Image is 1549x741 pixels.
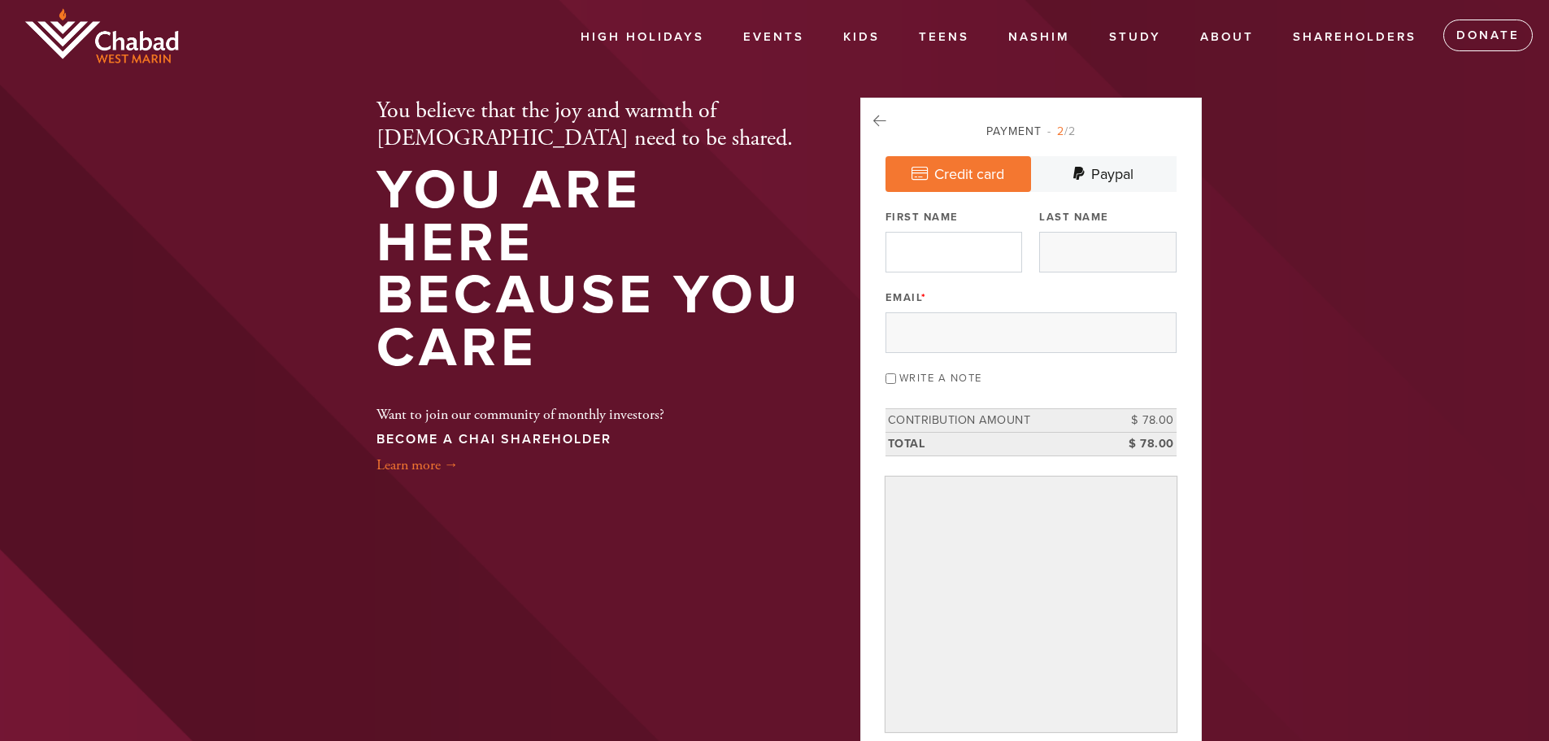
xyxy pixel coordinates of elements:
[1103,409,1177,433] td: $ 78.00
[1103,432,1177,455] td: $ 78.00
[996,22,1082,53] a: Nashim
[885,409,1103,433] td: Contribution Amount
[1443,20,1533,52] a: Donate
[376,164,807,374] h1: You are here because you care
[889,480,1173,729] iframe: Secure payment input frame
[885,432,1103,455] td: Total
[376,432,664,447] h3: BECOME A CHAI SHAREHOLDER
[1097,22,1173,53] a: Study
[1281,22,1429,53] a: Shareholders
[376,381,664,476] div: Want to join our community of monthly investors?
[731,22,816,53] a: Events
[831,22,892,53] a: Kids
[24,8,179,63] img: chabad-west-marin-logo.png
[1039,210,1109,224] label: Last Name
[885,290,927,305] label: Email
[907,22,981,53] a: Teens
[1047,124,1076,138] span: /2
[376,455,459,474] a: Learn more →
[1031,156,1177,192] a: Paypal
[885,123,1177,140] div: Payment
[899,372,982,385] label: Write a note
[921,291,927,304] span: This field is required.
[376,98,807,152] h2: You believe that the joy and warmth of [DEMOGRAPHIC_DATA] need to be shared.
[1188,22,1266,53] a: About
[885,156,1031,192] a: Credit card
[568,22,716,53] a: High Holidays
[1057,124,1064,138] span: 2
[885,210,959,224] label: First Name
